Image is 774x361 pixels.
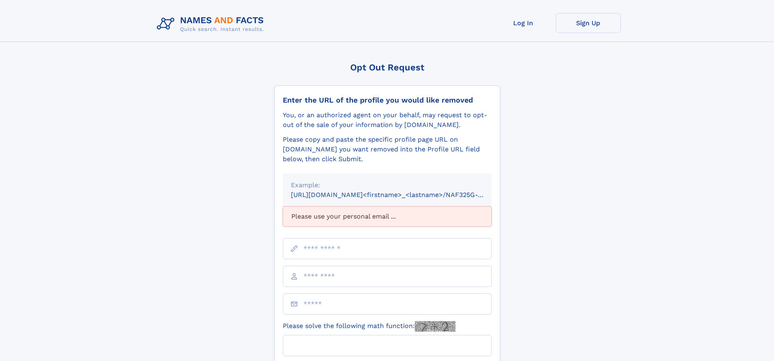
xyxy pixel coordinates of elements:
small: [URL][DOMAIN_NAME]<firstname>_<lastname>/NAF325G-xxxxxxxx [291,191,507,199]
div: Enter the URL of the profile you would like removed [283,96,492,105]
div: You, or an authorized agent on your behalf, may request to opt-out of the sale of your informatio... [283,110,492,130]
div: Opt Out Request [274,62,500,72]
a: Sign Up [556,13,621,33]
a: Log In [491,13,556,33]
div: Please copy and paste the specific profile page URL on [DOMAIN_NAME] you want removed into the Pr... [283,135,492,164]
label: Please solve the following math function: [283,321,455,332]
img: Logo Names and Facts [154,13,271,35]
div: Example: [291,180,483,190]
div: Please use your personal email ... [283,206,492,227]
